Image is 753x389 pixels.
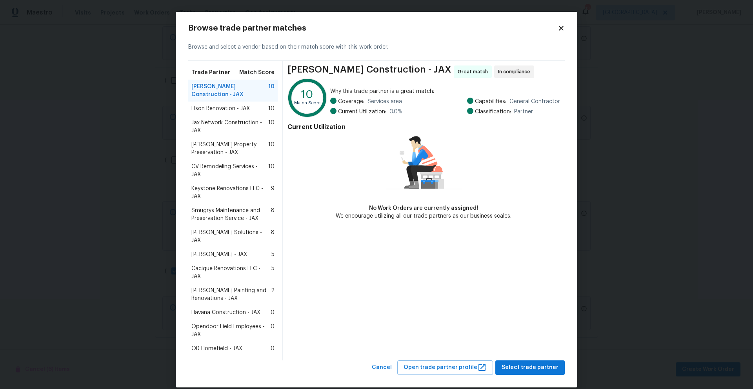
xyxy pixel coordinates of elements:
span: 0 [271,323,275,338]
span: Why this trade partner is a great match: [330,87,560,95]
span: Keystone Renovations LLC - JAX [191,185,271,200]
span: Partner [514,108,533,116]
button: Cancel [369,360,395,375]
span: 0 [271,309,275,316]
span: General Contractor [509,98,560,105]
span: Trade Partner [191,69,230,76]
span: In compliance [498,68,533,76]
span: Current Utilization: [338,108,386,116]
div: Browse and select a vendor based on their match score with this work order. [188,34,565,61]
span: Capabilities: [475,98,506,105]
span: Classification: [475,108,511,116]
span: 2 [271,287,275,302]
h2: Browse trade partner matches [188,24,558,32]
span: Smugrys Maintenance and Preservation Service - JAX [191,207,271,222]
span: [PERSON_NAME] - JAX [191,251,247,258]
span: OD Homefield - JAX [191,345,242,353]
span: 5 [271,251,275,258]
span: Great match [458,68,491,76]
span: CV Remodeling Services - JAX [191,163,268,178]
span: Opendoor Field Employees - JAX [191,323,271,338]
span: 10 [268,105,275,113]
span: 0.0 % [389,108,402,116]
span: 9 [271,185,275,200]
span: [PERSON_NAME] Property Preservation - JAX [191,141,268,156]
span: [PERSON_NAME] Construction - JAX [287,65,451,78]
span: [PERSON_NAME] Construction - JAX [191,83,268,98]
span: Cancel [372,363,392,373]
text: 10 [301,89,313,100]
span: 0 [271,345,275,353]
span: Jax Network Construction - JAX [191,119,268,135]
span: 8 [271,229,275,244]
span: 10 [268,141,275,156]
span: Services area [367,98,402,105]
span: [PERSON_NAME] Solutions - JAX [191,229,271,244]
span: 10 [268,119,275,135]
text: Match Score [294,101,320,105]
span: Cacique Renovations LLC - JAX [191,265,271,280]
span: Select trade partner [502,363,558,373]
span: Havana Construction - JAX [191,309,260,316]
span: Coverage: [338,98,364,105]
span: 8 [271,207,275,222]
span: Match Score [239,69,275,76]
span: Open trade partner profile [404,363,487,373]
span: Elson Renovation - JAX [191,105,250,113]
span: [PERSON_NAME] Painting and Renovations - JAX [191,287,271,302]
button: Open trade partner profile [397,360,493,375]
h4: Current Utilization [287,123,560,131]
div: No Work Orders are currently assigned! [336,204,511,212]
span: 10 [268,83,275,98]
span: 5 [271,265,275,280]
div: We encourage utilizing all our trade partners as our business scales. [336,212,511,220]
span: 10 [268,163,275,178]
button: Select trade partner [495,360,565,375]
